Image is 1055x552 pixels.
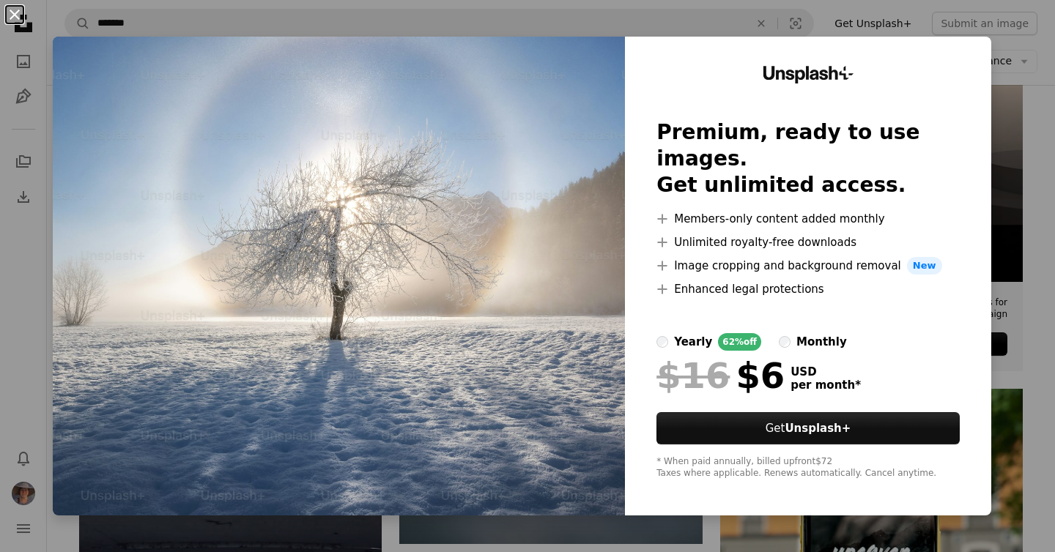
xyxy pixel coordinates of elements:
[796,333,847,351] div: monthly
[656,357,730,395] span: $16
[656,412,960,444] a: GetUnsplash+
[656,257,960,275] li: Image cropping and background removal
[656,357,785,395] div: $6
[779,336,791,348] input: monthly
[656,336,668,348] input: yearly62%off
[656,280,960,298] li: Enhanced legal protections
[656,210,960,228] li: Members-only content added monthly
[656,456,960,480] div: * When paid annually, billed upfront $72 Taxes where applicable. Renews automatically. Cancel any...
[656,119,960,198] h2: Premium, ready to use images. Get unlimited access.
[674,333,712,351] div: yearly
[791,378,861,392] span: per month *
[907,257,942,275] span: New
[656,234,960,251] li: Unlimited royalty-free downloads
[785,422,851,435] strong: Unsplash+
[791,365,861,378] span: USD
[718,333,761,351] div: 62% off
